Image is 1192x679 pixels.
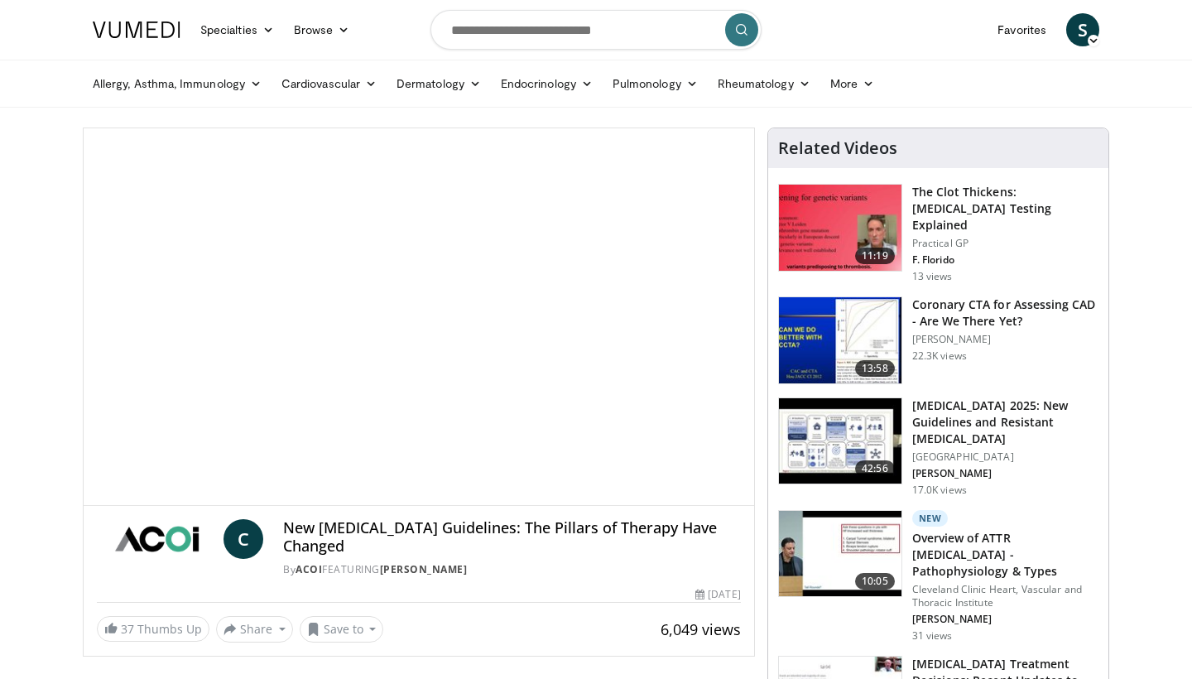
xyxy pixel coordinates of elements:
[430,10,762,50] input: Search topics, interventions
[778,184,1098,283] a: 11:19 The Clot Thickens: [MEDICAL_DATA] Testing Explained Practical GP F. Florido 13 views
[779,185,901,271] img: 7b0db7e1-b310-4414-a1d3-dac447dbe739.150x105_q85_crop-smart_upscale.jpg
[912,629,953,643] p: 31 views
[491,67,603,100] a: Endocrinology
[912,450,1098,464] p: [GEOGRAPHIC_DATA]
[284,13,360,46] a: Browse
[779,398,901,484] img: 280bcb39-0f4e-42eb-9c44-b41b9262a277.150x105_q85_crop-smart_upscale.jpg
[778,397,1098,497] a: 42:56 [MEDICAL_DATA] 2025: New Guidelines and Resistant [MEDICAL_DATA] [GEOGRAPHIC_DATA] [PERSON_...
[300,616,384,643] button: Save to
[223,519,263,559] a: C
[912,184,1098,234] h3: The Clot Thickens: [MEDICAL_DATA] Testing Explained
[708,67,820,100] a: Rheumatology
[912,296,1098,330] h3: Coronary CTA for Assessing CAD - Are We There Yet?
[855,248,895,264] span: 11:19
[661,619,741,639] span: 6,049 views
[97,519,217,559] img: ACOI
[855,573,895,590] span: 10:05
[912,349,967,363] p: 22.3K views
[912,397,1098,447] h3: [MEDICAL_DATA] 2025: New Guidelines and Resistant [MEDICAL_DATA]
[912,613,1098,626] p: [PERSON_NAME]
[97,616,209,642] a: 37 Thumbs Up
[121,621,134,637] span: 37
[84,128,754,506] video-js: Video Player
[272,67,387,100] a: Cardiovascular
[93,22,180,38] img: VuMedi Logo
[380,562,468,576] a: [PERSON_NAME]
[283,562,740,577] div: By FEATURING
[912,530,1098,580] h3: Overview of ATTR [MEDICAL_DATA] - Pathophysiology & Types
[855,460,895,477] span: 42:56
[283,519,740,555] h4: New [MEDICAL_DATA] Guidelines: The Pillars of Therapy Have Changed
[83,67,272,100] a: Allergy, Asthma, Immunology
[912,253,1098,267] p: F. Florido
[603,67,708,100] a: Pulmonology
[778,138,897,158] h4: Related Videos
[912,484,967,497] p: 17.0K views
[912,583,1098,609] p: Cleveland Clinic Heart, Vascular and Thoracic Institute
[988,13,1056,46] a: Favorites
[912,270,953,283] p: 13 views
[695,587,740,602] div: [DATE]
[216,616,293,643] button: Share
[1066,13,1099,46] a: S
[820,67,884,100] a: More
[779,297,901,383] img: 34b2b9a4-89e5-4b8c-b553-8a638b61a706.150x105_q85_crop-smart_upscale.jpg
[912,510,949,527] p: New
[779,511,901,597] img: 2f83149f-471f-45a5-8edf-b959582daf19.150x105_q85_crop-smart_upscale.jpg
[778,296,1098,384] a: 13:58 Coronary CTA for Assessing CAD - Are We There Yet? [PERSON_NAME] 22.3K views
[912,467,1098,480] p: [PERSON_NAME]
[912,333,1098,346] p: [PERSON_NAME]
[912,237,1098,250] p: Practical GP
[190,13,284,46] a: Specialties
[296,562,322,576] a: ACOI
[387,67,491,100] a: Dermatology
[855,360,895,377] span: 13:58
[778,510,1098,643] a: 10:05 New Overview of ATTR [MEDICAL_DATA] - Pathophysiology & Types Cleveland Clinic Heart, Vascu...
